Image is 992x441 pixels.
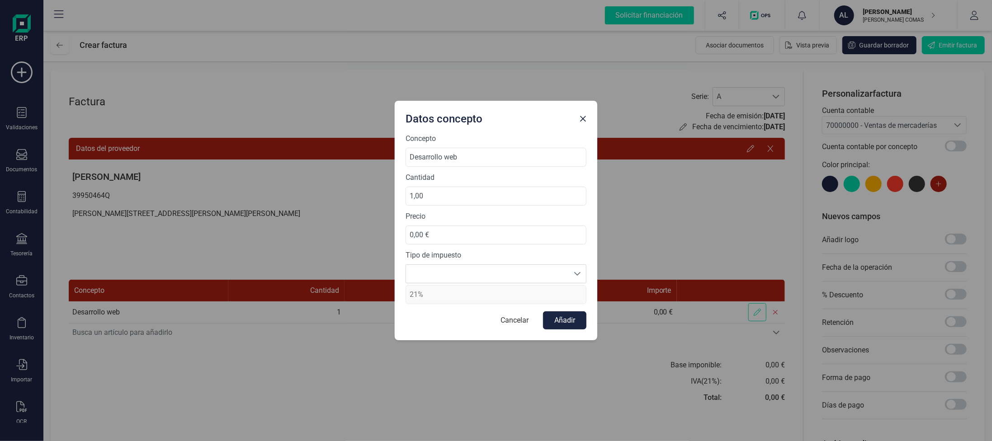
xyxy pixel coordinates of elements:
[406,250,586,261] label: Tipo de impuesto
[402,108,576,126] div: Datos concepto
[406,172,586,183] label: Cantidad
[406,211,586,222] label: Precio
[406,133,586,144] label: Concepto
[543,311,586,329] button: Añadir
[576,112,590,126] button: Close
[491,311,538,329] button: Cancelar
